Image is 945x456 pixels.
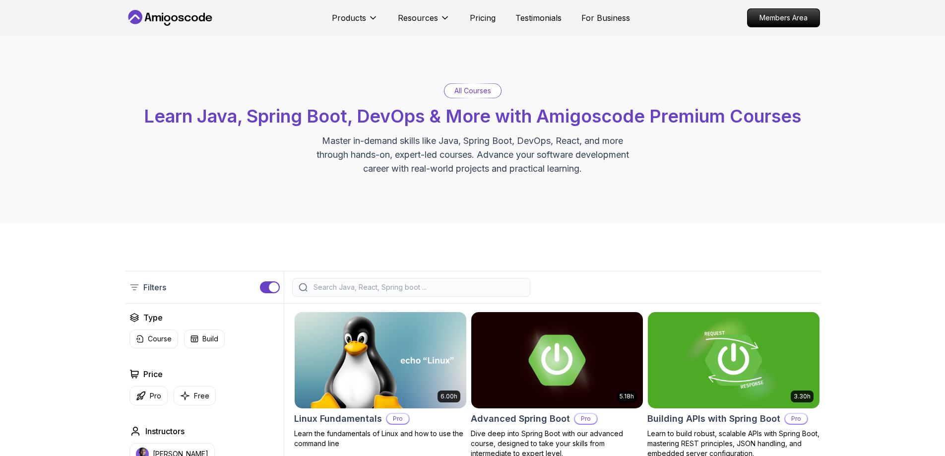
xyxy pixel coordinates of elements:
p: Resources [398,12,438,24]
p: Pro [575,414,597,424]
button: Resources [398,12,450,32]
img: Building APIs with Spring Boot card [648,312,819,408]
button: Course [129,329,178,348]
a: Linux Fundamentals card6.00hLinux FundamentalsProLearn the fundamentals of Linux and how to use t... [294,312,467,449]
p: 6.00h [441,392,457,400]
img: Linux Fundamentals card [295,312,466,408]
p: Course [148,334,172,344]
button: Pro [129,386,168,405]
a: Testimonials [515,12,562,24]
img: Advanced Spring Boot card [471,312,643,408]
h2: Linux Fundamentals [294,412,382,426]
button: Free [174,386,216,405]
p: 3.30h [794,392,811,400]
a: For Business [581,12,630,24]
p: Learn the fundamentals of Linux and how to use the command line [294,429,467,449]
p: Master in-demand skills like Java, Spring Boot, DevOps, React, and more through hands-on, expert-... [306,134,639,176]
h2: Building APIs with Spring Boot [647,412,780,426]
a: Pricing [470,12,496,24]
p: Build [202,334,218,344]
p: Pro [150,391,161,401]
h2: Instructors [145,425,185,437]
p: Products [332,12,366,24]
h2: Type [143,312,163,324]
p: Pro [387,414,409,424]
span: Learn Java, Spring Boot, DevOps & More with Amigoscode Premium Courses [144,105,801,127]
p: 5.18h [620,392,634,400]
p: Members Area [748,9,819,27]
a: Members Area [747,8,820,27]
button: Build [184,329,225,348]
p: Free [194,391,209,401]
h2: Price [143,368,163,380]
button: Products [332,12,378,32]
p: Filters [143,281,166,293]
h2: Advanced Spring Boot [471,412,570,426]
input: Search Java, React, Spring boot ... [312,282,524,292]
p: Pro [785,414,807,424]
p: All Courses [454,86,491,96]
